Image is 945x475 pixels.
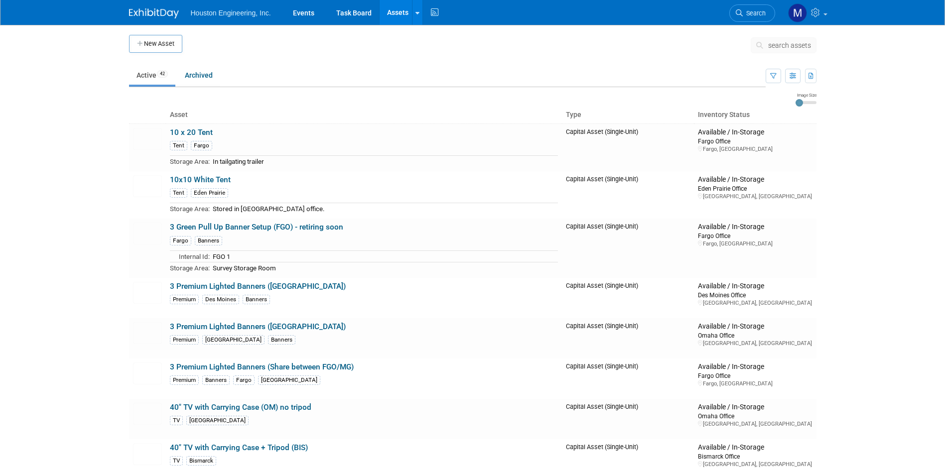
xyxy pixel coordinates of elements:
td: Capital Asset (Single-Unit) [562,399,694,439]
div: [GEOGRAPHIC_DATA], [GEOGRAPHIC_DATA] [698,299,812,307]
div: TV [170,456,183,466]
td: Survey Storage Room [210,262,558,274]
div: Banners [243,295,270,304]
span: Search [743,9,766,17]
span: Storage Area: [170,158,210,165]
div: [GEOGRAPHIC_DATA], [GEOGRAPHIC_DATA] [698,420,812,428]
div: Image Size [796,92,816,98]
button: search assets [751,37,816,53]
div: Premium [170,375,199,385]
div: Available / In-Storage [698,223,812,232]
div: Fargo, [GEOGRAPHIC_DATA] [698,145,812,153]
div: Omaha Office [698,331,812,340]
img: Mayra Nanclares [788,3,807,22]
div: Eden Prairie [191,188,228,198]
div: Premium [170,335,199,345]
div: Bismarck Office [698,452,812,461]
td: Stored in [GEOGRAPHIC_DATA] office. [210,203,558,215]
div: Fargo [233,375,255,385]
td: In tailgating trailer [210,156,558,167]
div: Fargo, [GEOGRAPHIC_DATA] [698,240,812,247]
a: 3 Green Pull Up Banner Setup (FGO) - retiring soon [170,223,343,232]
span: search assets [768,41,811,49]
div: Banners [202,375,230,385]
img: ExhibitDay [129,8,179,18]
a: Archived [177,66,220,85]
div: Fargo Office [698,232,812,240]
div: [GEOGRAPHIC_DATA], [GEOGRAPHIC_DATA] [698,461,812,468]
div: Eden Prairie Office [698,184,812,193]
a: Active42 [129,66,175,85]
div: Available / In-Storage [698,322,812,331]
div: Omaha Office [698,412,812,420]
td: Capital Asset (Single-Unit) [562,123,694,171]
div: Fargo Office [698,371,812,380]
div: Fargo, [GEOGRAPHIC_DATA] [698,380,812,387]
a: Search [729,4,775,22]
div: Fargo Office [698,137,812,145]
div: Fargo [191,141,212,150]
div: [GEOGRAPHIC_DATA], [GEOGRAPHIC_DATA] [698,193,812,200]
a: 10x10 White Tent [170,175,231,184]
div: TV [170,416,183,425]
div: Available / In-Storage [698,443,812,452]
div: Premium [170,295,199,304]
span: Houston Engineering, Inc. [191,9,271,17]
div: Available / In-Storage [698,128,812,137]
div: Fargo [170,236,191,245]
div: Banners [195,236,222,245]
div: [GEOGRAPHIC_DATA] [258,375,320,385]
td: Capital Asset (Single-Unit) [562,318,694,358]
a: 3 Premium Lighted Banners ([GEOGRAPHIC_DATA]) [170,282,346,291]
div: Bismarck [186,456,216,466]
div: [GEOGRAPHIC_DATA] [202,335,265,345]
a: 40" TV with Carrying Case (OM) no tripod [170,403,311,412]
a: 3 Premium Lighted Banners (Share between FGO/MG) [170,362,354,371]
div: [GEOGRAPHIC_DATA], [GEOGRAPHIC_DATA] [698,340,812,347]
div: Des Moines [202,295,239,304]
div: [GEOGRAPHIC_DATA] [186,416,249,425]
div: Available / In-Storage [698,282,812,291]
a: 10 x 20 Tent [170,128,213,137]
th: Asset [166,107,562,123]
span: Storage Area: [170,264,210,272]
div: Tent [170,188,187,198]
span: 42 [157,70,168,78]
th: Type [562,107,694,123]
div: Tent [170,141,187,150]
div: Banners [268,335,295,345]
td: Capital Asset (Single-Unit) [562,278,694,318]
div: Des Moines Office [698,291,812,299]
button: New Asset [129,35,182,53]
span: Storage Area: [170,205,210,213]
a: 3 Premium Lighted Banners ([GEOGRAPHIC_DATA]) [170,322,346,331]
div: Available / In-Storage [698,403,812,412]
div: Available / In-Storage [698,362,812,371]
td: Internal Id: [170,250,210,262]
td: Capital Asset (Single-Unit) [562,219,694,278]
td: Capital Asset (Single-Unit) [562,358,694,399]
td: Capital Asset (Single-Unit) [562,171,694,219]
td: FGO 1 [210,250,558,262]
div: Available / In-Storage [698,175,812,184]
a: 40" TV with Carrying Case + Tripod (BIS) [170,443,308,452]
